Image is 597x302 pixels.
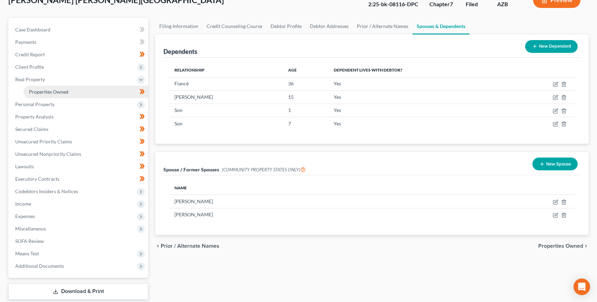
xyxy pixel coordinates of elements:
[328,104,511,117] td: Yes
[15,263,64,269] span: Additional Documents
[169,104,283,117] td: Son
[574,279,590,295] div: Open Intercom Messenger
[8,283,148,300] a: Download & Print
[23,86,148,98] a: Properties Owned
[306,18,353,35] a: Debtor Addresses
[15,64,44,70] span: Client Profile
[10,123,148,135] a: Secured Claims
[10,23,148,36] a: Case Dashboard
[15,151,81,157] span: Unsecured Nonpriority Claims
[283,117,328,130] td: 7
[353,18,413,35] a: Prior / Alternate Names
[15,201,31,207] span: Income
[15,163,34,169] span: Lawsuits
[169,91,283,104] td: [PERSON_NAME]
[163,167,219,172] span: Spouse / Former Spouses
[202,18,266,35] a: Credit Counseling Course
[10,173,148,185] a: Executory Contracts
[15,188,78,194] span: Codebtors Insiders & Notices
[15,139,72,144] span: Unsecured Priority Claims
[15,251,39,256] span: Means Test
[283,91,328,104] td: 15
[538,243,589,249] button: Properties Owned chevron_right
[10,235,148,247] a: SOFA Review
[163,47,197,56] div: Dependents
[283,63,328,77] th: Age
[15,51,45,57] span: Credit Report
[538,243,583,249] span: Properties Owned
[169,117,283,130] td: Son
[155,243,219,249] button: chevron_left Prior / Alternate Names
[169,77,283,90] td: Fiancé
[413,18,470,35] a: Spouses & Dependents
[328,77,511,90] td: Yes
[525,40,578,53] button: New Dependent
[10,111,148,123] a: Property Analysis
[10,160,148,173] a: Lawsuits
[169,208,429,221] td: [PERSON_NAME]
[368,0,418,8] div: 2:25-bk-08116-DPC
[15,238,44,244] span: SOFA Review
[15,101,55,107] span: Personal Property
[15,226,46,232] span: Miscellaneous
[328,63,511,77] th: Dependent lives with debtor?
[155,18,202,35] a: Filing Information
[10,36,148,48] a: Payments
[222,167,306,172] span: (COMMUNITY PROPERTY STATES ONLY)
[10,48,148,61] a: Credit Report
[266,18,306,35] a: Debtor Profile
[169,195,429,208] td: [PERSON_NAME]
[450,1,453,7] span: 7
[15,213,35,219] span: Expenses
[328,117,511,130] td: Yes
[10,135,148,148] a: Unsecured Priority Claims
[283,104,328,117] td: 1
[155,243,161,249] i: chevron_left
[583,243,589,249] i: chevron_right
[532,158,578,170] button: New Spouse
[15,126,48,132] span: Secured Claims
[169,63,283,77] th: Relationship
[15,114,54,120] span: Property Analysis
[15,39,36,45] span: Payments
[283,77,328,90] td: 36
[328,91,511,104] td: Yes
[15,176,59,182] span: Executory Contracts
[15,76,45,82] span: Real Property
[429,0,455,8] div: Chapter
[10,148,148,160] a: Unsecured Nonpriority Claims
[29,89,68,95] span: Properties Owned
[466,0,486,8] div: Filed
[15,27,50,32] span: Case Dashboard
[169,181,429,195] th: Name
[161,243,219,249] span: Prior / Alternate Names
[497,0,522,8] div: AZB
